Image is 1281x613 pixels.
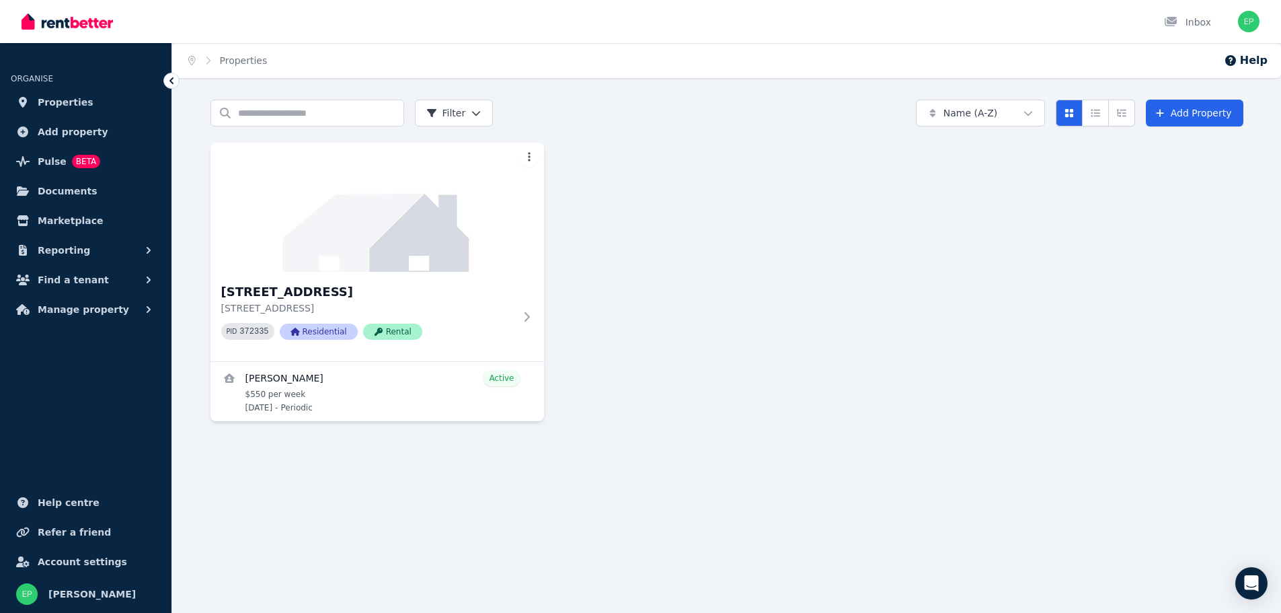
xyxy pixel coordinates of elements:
button: Reporting [11,237,161,264]
a: Add property [11,118,161,145]
span: ORGANISE [11,74,53,83]
a: Properties [11,89,161,116]
div: View options [1056,100,1135,127]
div: Open Intercom Messenger [1235,567,1268,600]
h3: [STREET_ADDRESS] [221,283,514,301]
span: Filter [426,106,466,120]
code: 372335 [239,327,268,336]
a: Add Property [1146,100,1243,127]
button: Card view [1056,100,1083,127]
span: Add property [38,124,108,140]
nav: Breadcrumb [172,43,283,78]
span: Documents [38,183,98,199]
button: More options [520,148,539,167]
button: Manage property [11,296,161,323]
span: BETA [72,155,100,168]
a: 35 Karne St S, Narwee[STREET_ADDRESS][STREET_ADDRESS]PID 372335ResidentialRental [210,143,544,361]
span: Manage property [38,301,129,318]
small: PID [227,328,237,335]
button: Expanded list view [1108,100,1135,127]
a: View details for Liam John Sweeten [210,362,544,421]
a: Refer a friend [11,519,161,546]
span: Marketplace [38,213,103,229]
span: Name (A-Z) [943,106,998,120]
span: Reporting [38,242,90,258]
a: Marketplace [11,207,161,234]
span: Residential [280,324,358,340]
img: Evan Pavlakos [16,583,38,605]
div: Inbox [1164,15,1211,29]
span: [PERSON_NAME] [48,586,136,602]
span: Pulse [38,153,67,170]
span: Help centre [38,495,100,511]
span: Properties [38,94,93,110]
button: Filter [415,100,494,127]
span: Find a tenant [38,272,109,288]
img: Evan Pavlakos [1238,11,1259,32]
span: Rental [363,324,422,340]
span: Refer a friend [38,524,111,540]
img: RentBetter [22,11,113,32]
a: Properties [220,55,268,66]
a: Account settings [11,548,161,575]
button: Find a tenant [11,266,161,293]
a: Documents [11,178,161,205]
a: Help centre [11,489,161,516]
a: PulseBETA [11,148,161,175]
p: [STREET_ADDRESS] [221,301,514,315]
img: 35 Karne St S, Narwee [210,143,544,272]
button: Compact list view [1082,100,1109,127]
button: Help [1224,52,1268,69]
span: Account settings [38,554,127,570]
button: Name (A-Z) [916,100,1045,127]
